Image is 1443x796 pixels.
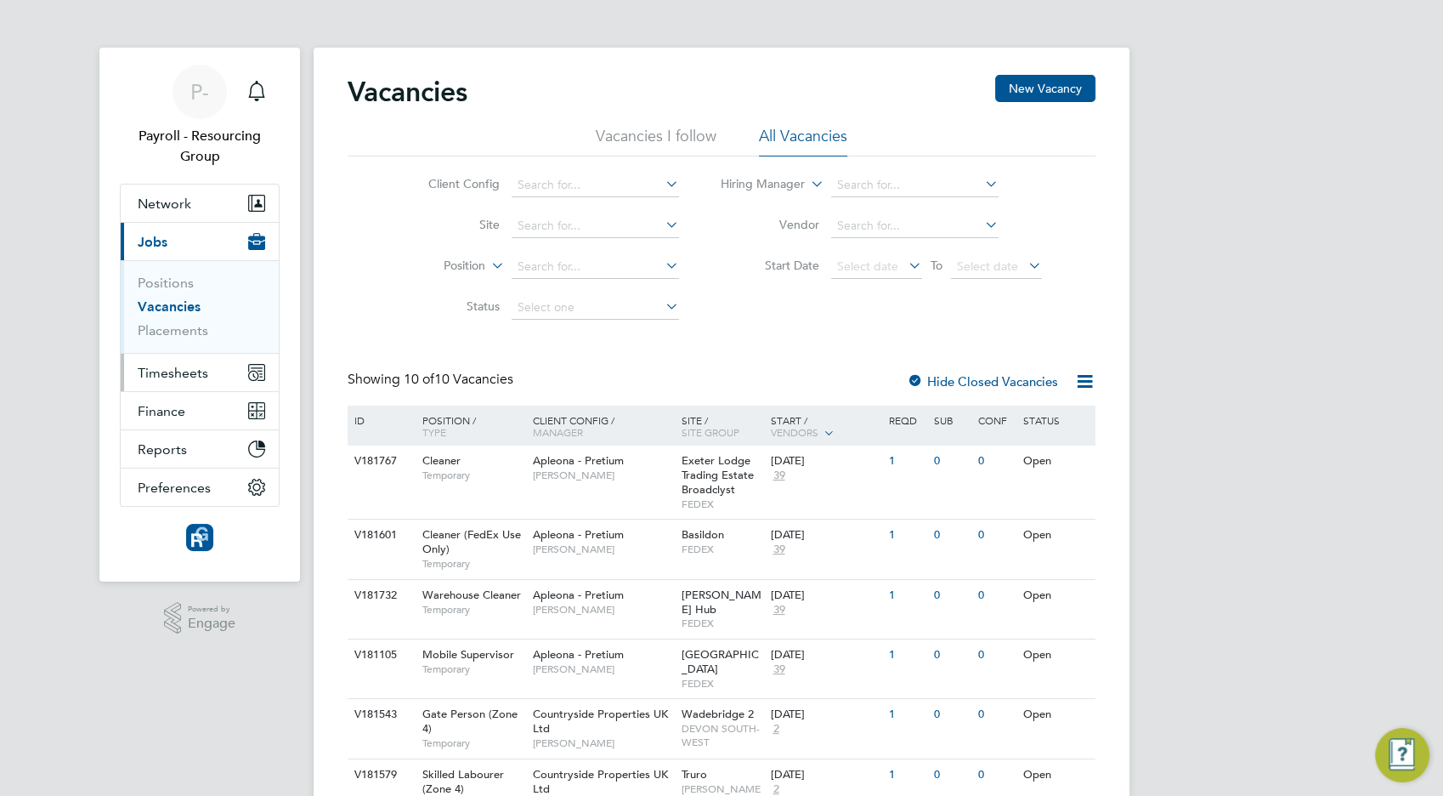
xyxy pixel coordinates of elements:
[682,453,754,497] span: Exeter Lodge Trading Estate Broadclyst
[533,767,668,796] span: Countryside Properties UK Ltd
[885,446,929,477] div: 1
[930,406,974,435] div: Sub
[766,406,885,448] div: Start /
[188,617,235,631] span: Engage
[907,373,1058,389] label: Hide Closed Vacancies
[422,662,524,676] span: Temporary
[533,453,624,468] span: Apleona - Pretium
[422,425,446,439] span: Type
[974,640,1018,671] div: 0
[533,425,583,439] span: Manager
[533,662,673,676] span: [PERSON_NAME]
[682,677,762,691] span: FEDEX
[682,707,754,721] span: Wadebridge 2
[138,275,194,291] a: Positions
[512,214,679,238] input: Search for...
[422,469,524,482] span: Temporary
[138,441,187,458] span: Reports
[138,480,211,496] span: Preferences
[186,524,213,551] img: resourcinggroup-logo-retina.png
[533,647,624,662] span: Apleona - Pretium
[121,469,279,506] button: Preferences
[974,406,1018,435] div: Conf
[121,223,279,260] button: Jobs
[1019,580,1093,611] div: Open
[682,767,707,782] span: Truro
[512,296,679,320] input: Select one
[348,371,517,389] div: Showing
[121,185,279,222] button: Network
[121,392,279,429] button: Finance
[770,603,787,617] span: 39
[770,708,880,722] div: [DATE]
[533,469,673,482] span: [PERSON_NAME]
[121,354,279,391] button: Timesheets
[422,767,504,796] span: Skilled Labourer (Zone 4)
[402,176,500,191] label: Client Config
[99,48,300,582] nav: Main navigation
[1019,759,1093,791] div: Open
[410,406,529,446] div: Position /
[1019,406,1093,435] div: Status
[422,603,524,617] span: Temporary
[388,258,485,275] label: Position
[350,640,410,671] div: V181105
[402,217,500,232] label: Site
[885,406,929,435] div: Reqd
[422,588,521,602] span: Warehouse Cleaner
[138,298,201,315] a: Vacancies
[1019,446,1093,477] div: Open
[974,580,1018,611] div: 0
[348,75,467,109] h2: Vacancies
[350,520,410,551] div: V181601
[721,217,819,232] label: Vendor
[930,640,974,671] div: 0
[596,126,716,156] li: Vacancies I follow
[770,454,880,469] div: [DATE]
[512,173,679,197] input: Search for...
[682,722,762,748] span: DEVON SOUTH-WEST
[120,65,280,167] a: P-Payroll - Resourcing Group
[682,497,762,511] span: FEDEX
[974,699,1018,731] div: 0
[1019,640,1093,671] div: Open
[121,430,279,468] button: Reports
[188,602,235,617] span: Powered by
[682,588,761,617] span: [PERSON_NAME] Hub
[974,520,1018,551] div: 0
[930,520,974,551] div: 0
[974,446,1018,477] div: 0
[831,173,999,197] input: Search for...
[138,234,167,250] span: Jobs
[925,254,948,276] span: To
[930,446,974,477] div: 0
[350,580,410,611] div: V181732
[831,214,999,238] input: Search for...
[770,528,880,543] div: [DATE]
[422,707,518,736] span: Gate Person (Zone 4)
[422,647,514,662] span: Mobile Supervisor
[512,255,679,279] input: Search for...
[770,722,781,736] span: 2
[120,126,280,167] span: Payroll - Resourcing Group
[138,322,208,338] a: Placements
[770,768,880,782] div: [DATE]
[885,759,929,791] div: 1
[138,403,185,419] span: Finance
[404,371,513,388] span: 10 Vacancies
[885,580,929,611] div: 1
[422,736,524,750] span: Temporary
[121,260,279,353] div: Jobs
[721,258,819,273] label: Start Date
[682,527,724,542] span: Basildon
[770,662,787,677] span: 39
[957,259,1018,274] span: Select date
[770,588,880,603] div: [DATE]
[350,699,410,731] div: V181543
[138,196,191,212] span: Network
[837,259,898,274] span: Select date
[759,126,847,156] li: All Vacancies
[138,365,208,381] span: Timesheets
[164,602,236,634] a: Powered byEngage
[350,406,410,435] div: ID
